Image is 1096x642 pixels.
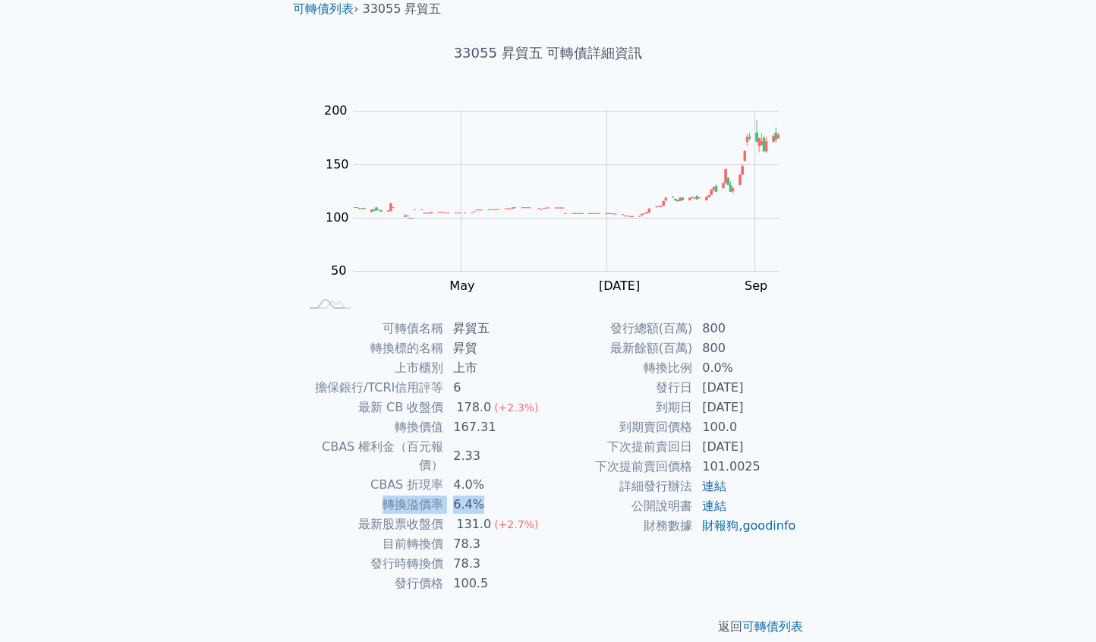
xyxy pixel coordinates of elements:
[299,515,444,534] td: 最新股票收盤價
[317,103,802,323] g: Chart
[281,618,815,636] p: 返回
[326,210,349,225] tspan: 100
[548,477,693,496] td: 詳細發行辦法
[444,338,548,358] td: 昇貿
[299,417,444,437] td: 轉換價值
[693,417,797,437] td: 100.0
[693,437,797,457] td: [DATE]
[444,358,548,378] td: 上市
[693,457,797,477] td: 101.0025
[745,279,767,293] tspan: Sep
[693,398,797,417] td: [DATE]
[693,516,797,536] td: ,
[548,516,693,536] td: 財務數據
[693,378,797,398] td: [DATE]
[299,398,444,417] td: 最新 CB 收盤價
[693,319,797,338] td: 800
[548,319,693,338] td: 發行總額(百萬)
[331,263,346,278] tspan: 50
[444,534,548,554] td: 78.3
[548,417,693,437] td: 到期賣回價格
[299,574,444,593] td: 發行價格
[548,437,693,457] td: 下次提前賣回日
[548,338,693,358] td: 最新餘額(百萬)
[693,358,797,378] td: 0.0%
[281,42,815,64] h1: 33055 昇貿五 可轉債詳細資訊
[299,534,444,554] td: 目前轉換價
[299,475,444,495] td: CBAS 折現率
[444,417,548,437] td: 167.31
[742,518,795,533] a: goodinfo
[548,457,693,477] td: 下次提前賣回價格
[702,479,726,493] a: 連結
[742,619,803,634] a: 可轉債列表
[326,157,349,172] tspan: 150
[453,515,494,533] div: 131.0
[453,398,494,417] div: 178.0
[299,495,444,515] td: 轉換溢價率
[444,554,548,574] td: 78.3
[494,401,538,414] span: (+2.3%)
[324,103,348,118] tspan: 200
[702,499,726,513] a: 連結
[693,338,797,358] td: 800
[494,518,538,530] span: (+2.7%)
[299,378,444,398] td: 擔保銀行/TCRI信用評等
[548,358,693,378] td: 轉換比例
[444,319,548,338] td: 昇貿五
[449,279,474,293] tspan: May
[299,437,444,475] td: CBAS 權利金（百元報價）
[444,437,548,475] td: 2.33
[299,338,444,358] td: 轉換標的名稱
[444,378,548,398] td: 6
[599,279,640,293] tspan: [DATE]
[299,319,444,338] td: 可轉債名稱
[444,574,548,593] td: 100.5
[293,2,354,16] a: 可轉債列表
[548,398,693,417] td: 到期日
[548,496,693,516] td: 公開說明書
[299,358,444,378] td: 上市櫃別
[702,518,739,533] a: 財報狗
[548,378,693,398] td: 發行日
[444,475,548,495] td: 4.0%
[299,554,444,574] td: 發行時轉換價
[444,495,548,515] td: 6.4%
